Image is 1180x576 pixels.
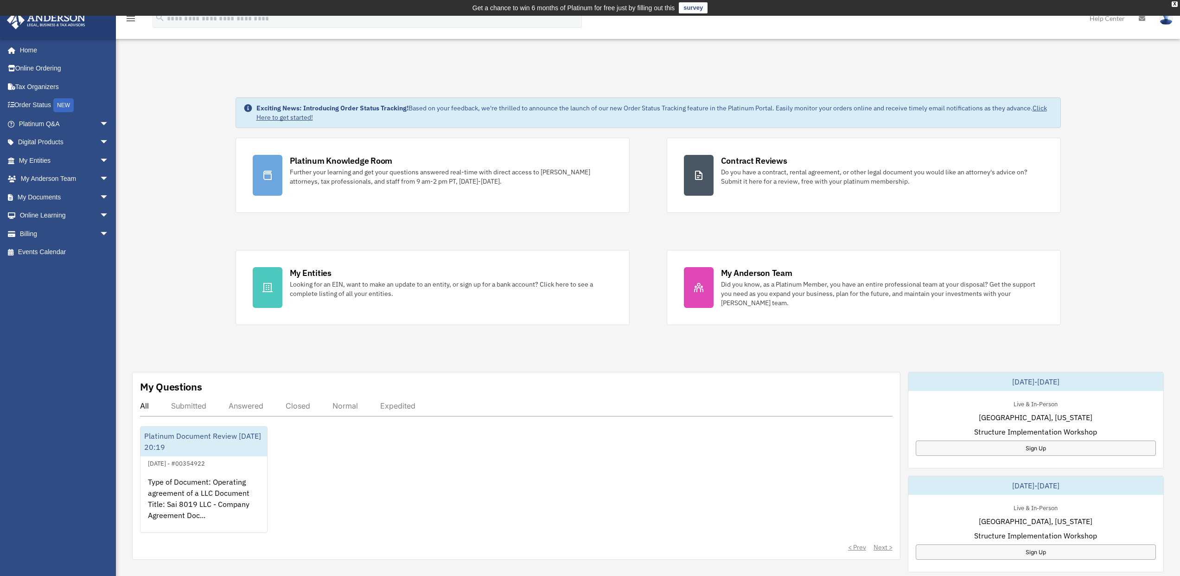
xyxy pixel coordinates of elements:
div: Expedited [380,401,415,410]
div: Submitted [171,401,206,410]
a: My Documentsarrow_drop_down [6,188,123,206]
span: arrow_drop_down [100,206,118,225]
i: search [155,13,165,23]
span: [GEOGRAPHIC_DATA], [US_STATE] [979,516,1092,527]
div: Looking for an EIN, want to make an update to an entity, or sign up for a bank account? Click her... [290,280,612,298]
a: Events Calendar [6,243,123,262]
div: Answered [229,401,263,410]
div: Live & In-Person [1006,398,1065,408]
img: User Pic [1159,12,1173,25]
a: My Entitiesarrow_drop_down [6,151,123,170]
div: Platinum Knowledge Room [290,155,393,166]
div: Do you have a contract, rental agreement, or other legal document you would like an attorney's ad... [721,167,1044,186]
a: Platinum Knowledge Room Further your learning and get your questions answered real-time with dire... [236,138,630,213]
div: Platinum Document Review [DATE] 20:19 [140,427,267,456]
a: Order StatusNEW [6,96,123,115]
span: Structure Implementation Workshop [974,530,1097,541]
div: [DATE] - #00354922 [140,458,212,467]
div: Live & In-Person [1006,502,1065,512]
a: Online Ordering [6,59,123,78]
div: My Anderson Team [721,267,792,279]
span: arrow_drop_down [100,170,118,189]
a: My Entities Looking for an EIN, want to make an update to an entity, or sign up for a bank accoun... [236,250,630,325]
div: Further your learning and get your questions answered real-time with direct access to [PERSON_NAM... [290,167,612,186]
a: Digital Productsarrow_drop_down [6,133,123,152]
div: Get a chance to win 6 months of Platinum for free just by filling out this [472,2,675,13]
strong: Exciting News: Introducing Order Status Tracking! [256,104,408,112]
div: Type of Document: Operating agreement of a LLC Document Title: Sai 8019 LLC - Company Agreement D... [140,469,267,541]
a: menu [125,16,136,24]
a: survey [679,2,708,13]
a: Sign Up [916,544,1156,560]
span: arrow_drop_down [100,133,118,152]
span: [GEOGRAPHIC_DATA], [US_STATE] [979,412,1092,423]
div: Based on your feedback, we're thrilled to announce the launch of our new Order Status Tracking fe... [256,103,1053,122]
div: Contract Reviews [721,155,787,166]
div: close [1172,1,1178,7]
span: arrow_drop_down [100,115,118,134]
span: Structure Implementation Workshop [974,426,1097,437]
a: Tax Organizers [6,77,123,96]
i: menu [125,13,136,24]
a: Platinum Q&Aarrow_drop_down [6,115,123,133]
a: Online Learningarrow_drop_down [6,206,123,225]
div: My Questions [140,380,202,394]
div: Did you know, as a Platinum Member, you have an entire professional team at your disposal? Get th... [721,280,1044,307]
span: arrow_drop_down [100,151,118,170]
a: My Anderson Team Did you know, as a Platinum Member, you have an entire professional team at your... [667,250,1061,325]
div: Normal [332,401,358,410]
div: NEW [53,98,74,112]
a: Platinum Document Review [DATE] 20:19[DATE] - #00354922Type of Document: Operating agreement of a... [140,426,268,533]
a: Billingarrow_drop_down [6,224,123,243]
span: arrow_drop_down [100,188,118,207]
a: Home [6,41,118,59]
a: Sign Up [916,441,1156,456]
div: My Entities [290,267,332,279]
div: [DATE]-[DATE] [908,372,1163,391]
div: Closed [286,401,310,410]
a: Click Here to get started! [256,104,1047,122]
a: My Anderson Teamarrow_drop_down [6,170,123,188]
a: Contract Reviews Do you have a contract, rental agreement, or other legal document you would like... [667,138,1061,213]
img: Anderson Advisors Platinum Portal [4,11,88,29]
div: All [140,401,149,410]
div: [DATE]-[DATE] [908,476,1163,495]
span: arrow_drop_down [100,224,118,243]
